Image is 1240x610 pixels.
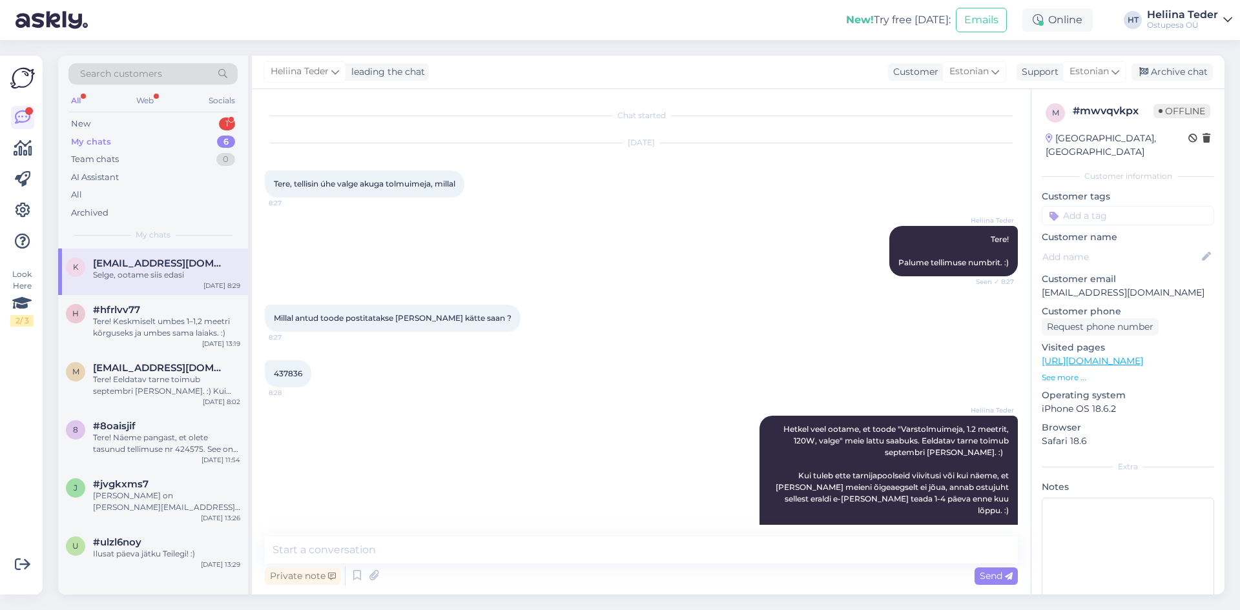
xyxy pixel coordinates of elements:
span: Heliina Teder [271,65,329,79]
span: 8:28 [269,388,317,398]
div: Private note [265,567,341,585]
div: 1 [219,117,235,130]
div: Online [1022,8,1093,32]
div: All [71,188,82,201]
div: [DATE] 13:26 [201,513,240,523]
span: Kristel325@gmail.com [93,258,227,269]
div: Archived [71,207,108,219]
div: Socials [206,92,238,109]
a: Heliina TederOstupesa OÜ [1147,10,1232,30]
span: Heliina Teder [966,405,1014,415]
span: Send [980,570,1013,582]
div: Ostupesa OÜ [1147,20,1218,30]
div: 2 / 3 [10,315,34,327]
span: Seen ✓ 8:27 [966,277,1014,287]
span: #jvgkxms7 [93,478,149,490]
p: [EMAIL_ADDRESS][DOMAIN_NAME] [1042,286,1214,300]
span: 8:27 [269,198,317,208]
span: Millal antud toode postitatakse [PERSON_NAME] kätte saan ? [274,313,512,323]
span: m [72,367,79,376]
div: New [71,117,90,130]
p: Customer email [1042,272,1214,286]
div: All [68,92,83,109]
span: Hetkel veel ootame, et toode "Varstolmuimeja, 1.2 meetrit, 120W, valge" meie lattu saabuks. Eelda... [776,424,1011,538]
p: Customer name [1042,230,1214,244]
span: Search customers [80,67,162,81]
b: New! [846,14,874,26]
div: HT [1124,11,1142,29]
p: Notes [1042,480,1214,494]
div: Web [134,92,156,109]
div: Archive chat [1131,63,1213,81]
div: Customer [888,65,938,79]
span: Estonian [1069,65,1109,79]
span: 8 [73,425,78,434]
span: #ulzl6noy [93,536,141,548]
div: Tere! Näeme pangast, et olete tasunud tellimuse nr 424575. See on aga juulikuu tellimus, mis on t... [93,432,240,455]
div: Tere! Eeldatav tarne toimub septembri [PERSON_NAME]. :) Kui tuleb ette tarnijapoolseid viivitusi ... [93,374,240,397]
div: [GEOGRAPHIC_DATA], [GEOGRAPHIC_DATA] [1046,132,1188,159]
div: Ilusat päeva jätku Teilegi! :) [93,548,240,560]
div: Chat started [265,110,1018,121]
div: 6 [217,136,235,148]
a: [URL][DOMAIN_NAME] [1042,355,1143,367]
div: AI Assistant [71,171,119,184]
span: m [1052,108,1059,117]
span: Offline [1153,104,1210,118]
input: Add name [1042,250,1199,264]
div: Team chats [71,153,119,166]
span: mamedovo934@gmail.com [93,362,227,374]
span: j [74,483,77,493]
p: iPhone OS 18.6.2 [1042,402,1214,416]
button: Emails [956,8,1007,32]
div: # mwvqvkpx [1073,103,1153,119]
p: Customer tags [1042,190,1214,203]
span: h [72,309,79,318]
div: My chats [71,136,111,148]
p: Operating system [1042,389,1214,402]
div: [DATE] 13:19 [202,339,240,349]
img: Askly Logo [10,66,35,90]
div: [DATE] 8:29 [203,281,240,290]
div: Heliina Teder [1147,10,1218,20]
div: Look Here [10,269,34,327]
div: Request phone number [1042,318,1159,336]
div: [PERSON_NAME] on [PERSON_NAME][EMAIL_ADDRESS][DOMAIN_NAME], 55979960. Ma hetkel kirjutan eesti ke... [93,490,240,513]
span: u [72,541,79,551]
span: Heliina Teder [966,216,1014,225]
p: Visited pages [1042,341,1214,354]
span: My chats [136,229,170,241]
p: Browser [1042,421,1214,434]
div: 0 [216,153,235,166]
div: Customer information [1042,170,1214,182]
span: Tere, tellisin úhe valge akuga tolmuimeja, millal [274,179,455,188]
div: [DATE] 8:02 [203,397,240,407]
span: 437836 [274,369,302,378]
span: K [73,262,79,272]
span: Estonian [949,65,989,79]
p: See more ... [1042,372,1214,383]
p: Safari 18.6 [1042,434,1214,448]
div: Tere! Keskmiselt umbes 1–1,2 meetri kõrguseks ja umbes sama laiaks. :) [93,316,240,339]
span: #hfrlvv77 [93,304,140,316]
div: leading the chat [346,65,425,79]
input: Add a tag [1042,206,1214,225]
div: Support [1017,65,1059,79]
div: [DATE] 13:29 [201,560,240,569]
div: Try free [DATE]: [846,12,951,28]
div: [DATE] 11:54 [201,455,240,465]
span: 8:27 [269,332,317,342]
p: Customer phone [1042,305,1214,318]
div: [DATE] [265,137,1018,148]
span: #8oaisjif [93,420,136,432]
div: Extra [1042,461,1214,473]
div: Selge, ootame siis edasi [93,269,240,281]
